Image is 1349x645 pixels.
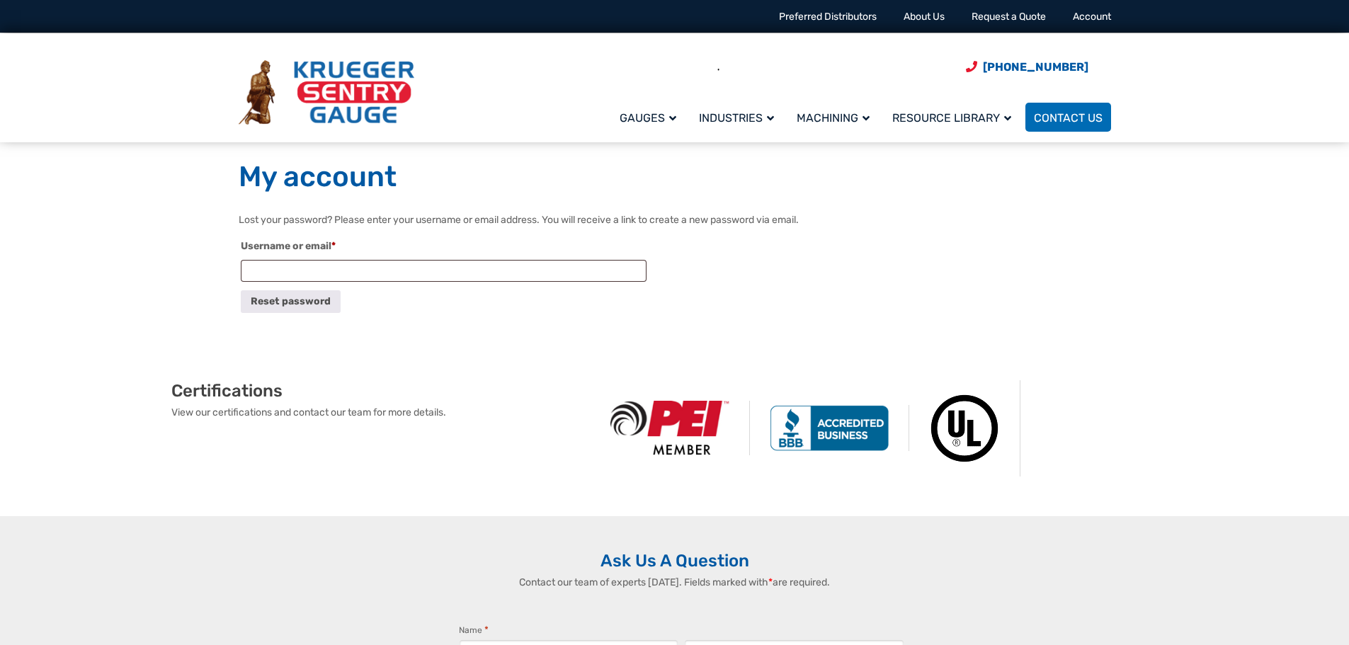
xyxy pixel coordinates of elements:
a: About Us [904,11,945,23]
img: Krueger Sentry Gauge [239,60,414,125]
span: Industries [699,111,774,125]
span: [PHONE_NUMBER] [983,60,1088,74]
span: Resource Library [892,111,1011,125]
img: BBB [750,405,909,450]
a: Machining [788,101,884,134]
a: Resource Library [884,101,1025,134]
img: Underwriters Laboratories [909,380,1020,476]
a: Request a Quote [972,11,1046,23]
legend: Name [459,623,489,637]
a: Phone Number (920) 434-8860 [966,58,1088,76]
a: Contact Us [1025,103,1111,132]
button: Reset password [241,290,341,312]
a: Account [1073,11,1111,23]
span: Gauges [620,111,676,125]
a: Gauges [611,101,690,134]
a: Preferred Distributors [779,11,877,23]
h2: Ask Us A Question [239,550,1111,571]
h1: My account [239,159,1111,195]
p: Lost your password? Please enter your username or email address. You will receive a link to creat... [239,212,1111,227]
span: Contact Us [1034,111,1103,125]
label: Username or email [241,236,647,256]
a: Industries [690,101,788,134]
p: View our certifications and contact our team for more details. [171,405,591,420]
span: Machining [797,111,870,125]
p: Contact our team of experts [DATE]. Fields marked with are required. [445,575,905,590]
img: PEI Member [591,401,750,455]
h2: Certifications [171,380,591,401]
